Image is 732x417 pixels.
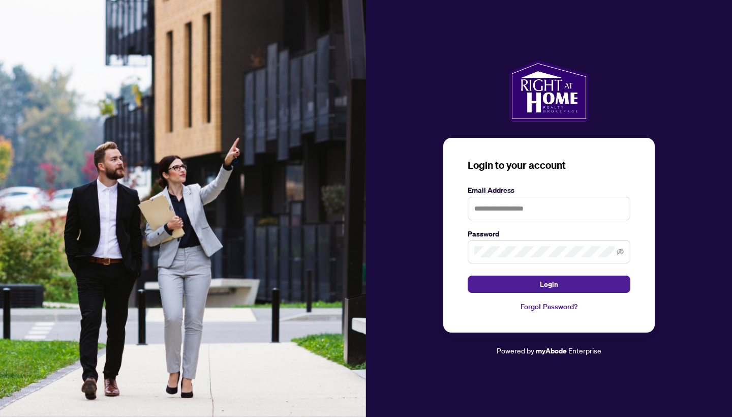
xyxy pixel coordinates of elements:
a: myAbode [536,345,567,356]
button: Login [468,276,630,293]
label: Password [468,228,630,240]
span: Powered by [497,346,534,355]
span: Login [540,276,558,292]
h3: Login to your account [468,158,630,172]
label: Email Address [468,185,630,196]
span: eye-invisible [617,248,624,255]
span: Enterprise [568,346,601,355]
img: ma-logo [509,61,588,122]
a: Forgot Password? [468,301,630,312]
